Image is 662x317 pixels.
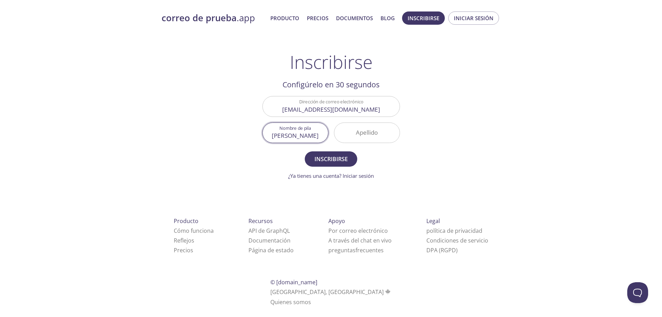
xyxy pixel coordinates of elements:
[426,217,440,225] font: Legal
[270,288,384,296] font: [GEOGRAPHIC_DATA], [GEOGRAPHIC_DATA]
[328,217,345,225] font: Apoyo
[627,282,648,303] iframe: Ayuda Scout Beacon - Abierto
[283,79,379,89] font: Configúrelo en 30 segundos
[270,278,317,286] font: © [DOMAIN_NAME]
[174,217,198,225] font: Producto
[270,298,311,306] a: Quienes somos
[307,14,328,23] a: Precios
[307,15,328,22] font: Precios
[305,151,357,167] button: Inscribirse
[270,15,299,22] font: Producto
[248,217,273,225] font: Recursos
[314,155,348,163] font: Inscribirse
[328,246,355,254] font: Preguntas
[288,172,374,179] a: ¿Ya tienes una cuenta? Iniciar sesión
[408,15,439,22] font: Inscribirse
[381,15,395,22] font: Blog
[248,227,290,235] a: API de GraphQL
[237,12,255,24] font: .app
[270,14,299,23] a: Producto
[328,237,392,244] font: A través del chat en vivo
[426,227,482,235] a: política de privacidad
[162,12,265,24] a: correo de prueba.app
[174,237,194,244] a: Reflejos
[248,237,291,244] a: Documentación
[248,246,294,254] a: Página de estado
[290,50,373,74] font: Inscribirse
[336,15,373,22] font: Documentos
[448,11,499,25] button: Iniciar sesión
[328,227,388,235] font: Por correo electrónico
[162,12,237,24] font: correo de prueba
[174,246,193,254] a: Precios
[426,237,488,244] a: Condiciones de servicio
[381,14,395,23] a: Blog
[426,246,458,254] a: DPA (RGPD)
[336,14,373,23] a: Documentos
[454,15,493,22] font: Iniciar sesión
[402,11,445,25] button: Inscribirse
[174,227,214,235] a: Cómo funciona
[355,246,384,254] font: frecuentes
